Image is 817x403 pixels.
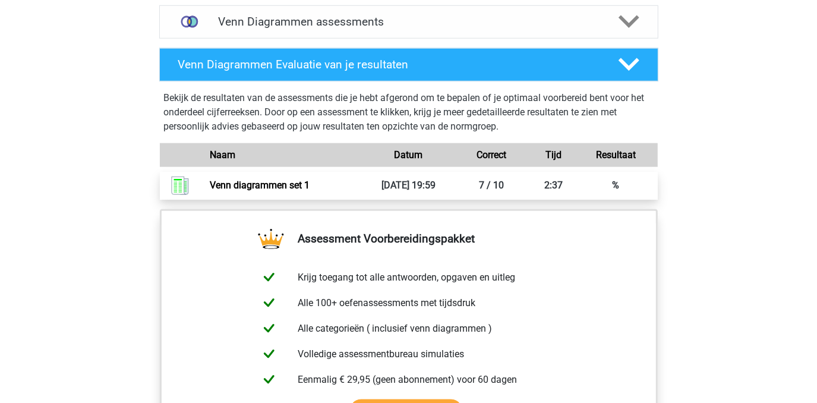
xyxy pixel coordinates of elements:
h4: Venn Diagrammen Evaluatie van je resultaten [178,58,600,71]
div: Datum [367,148,450,162]
a: assessments Venn Diagrammen assessments [154,5,663,39]
p: Bekijk de resultaten van de assessments die je hebt afgerond om te bepalen of je optimaal voorber... [164,91,654,134]
img: venn diagrammen assessments [174,7,204,37]
a: Venn Diagrammen Evaluatie van je resultaten [154,48,663,81]
a: Venn diagrammen set 1 [210,180,310,191]
div: Correct [450,148,533,162]
div: Resultaat [575,148,658,162]
h4: Venn Diagrammen assessments [218,15,600,29]
div: Tijd [533,148,575,162]
div: Naam [201,148,367,162]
